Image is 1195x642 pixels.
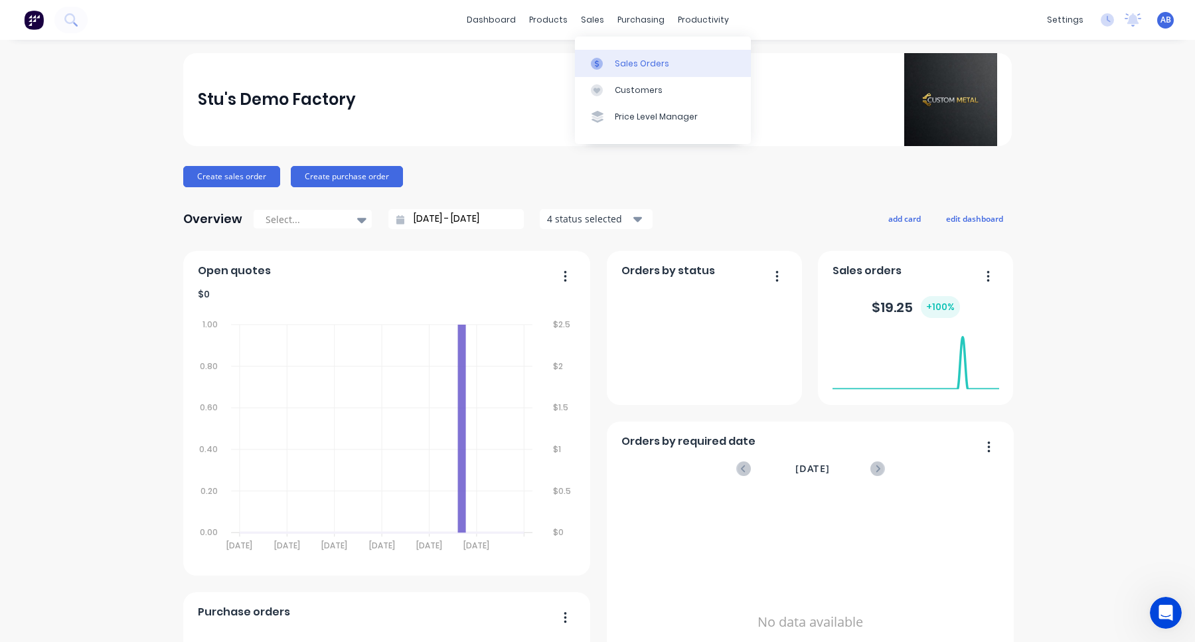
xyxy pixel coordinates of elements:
[621,263,715,279] span: Orders by status
[575,77,751,104] a: Customers
[833,263,902,279] span: Sales orders
[198,86,356,113] div: Stu's Demo Factory
[199,443,218,455] tspan: 0.40
[553,319,570,330] tspan: $2.5
[553,361,563,372] tspan: $2
[369,540,395,552] tspan: [DATE]
[795,461,830,476] span: [DATE]
[274,540,300,552] tspan: [DATE]
[183,166,280,187] button: Create sales order
[416,540,442,552] tspan: [DATE]
[1040,10,1090,30] div: settings
[575,50,751,76] a: Sales Orders
[198,263,271,279] span: Open quotes
[202,319,218,330] tspan: 1.00
[200,485,218,497] tspan: 0.20
[547,212,631,226] div: 4 status selected
[574,10,611,30] div: sales
[615,111,698,123] div: Price Level Manager
[615,58,669,70] div: Sales Orders
[921,296,960,318] div: + 100 %
[464,540,490,552] tspan: [DATE]
[553,527,564,538] tspan: $0
[671,10,736,30] div: productivity
[611,10,671,30] div: purchasing
[553,485,571,497] tspan: $0.5
[183,206,242,232] div: Overview
[615,84,663,96] div: Customers
[226,540,252,552] tspan: [DATE]
[1160,14,1171,26] span: AB
[880,210,929,227] button: add card
[904,53,997,146] img: Stu's Demo Factory
[553,402,568,413] tspan: $1.5
[321,540,347,552] tspan: [DATE]
[553,443,561,455] tspan: $1
[1150,597,1182,629] iframe: Intercom live chat
[540,209,653,229] button: 4 status selected
[937,210,1012,227] button: edit dashboard
[200,361,218,372] tspan: 0.80
[460,10,522,30] a: dashboard
[24,10,44,30] img: Factory
[291,166,403,187] button: Create purchase order
[872,296,960,318] div: $ 19.25
[198,604,290,620] span: Purchase orders
[200,402,218,413] tspan: 0.60
[522,10,574,30] div: products
[200,527,218,538] tspan: 0.00
[198,287,210,301] div: $ 0
[575,104,751,130] a: Price Level Manager
[621,434,756,449] span: Orders by required date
